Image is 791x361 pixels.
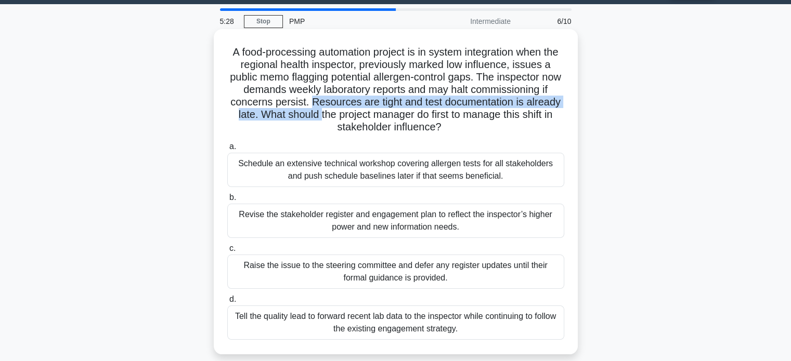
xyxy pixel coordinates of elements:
[229,244,236,252] span: c.
[229,193,236,202] span: b.
[227,204,564,238] div: Revise the stakeholder register and engagement plan to reflect the inspector’s higher power and n...
[227,153,564,187] div: Schedule an extensive technical workshop covering allergen tests for all stakeholders and push sc...
[226,46,565,134] h5: A food-processing automation project is in system integration when the regional health inspector,...
[517,11,578,32] div: 6/10
[227,255,564,289] div: Raise the issue to the steering committee and defer any register updates until their formal guida...
[426,11,517,32] div: Intermediate
[214,11,244,32] div: 5:28
[227,305,564,340] div: Tell the quality lead to forward recent lab data to the inspector while continuing to follow the ...
[244,15,283,28] a: Stop
[229,142,236,151] span: a.
[283,11,426,32] div: PMP
[229,295,236,303] span: d.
